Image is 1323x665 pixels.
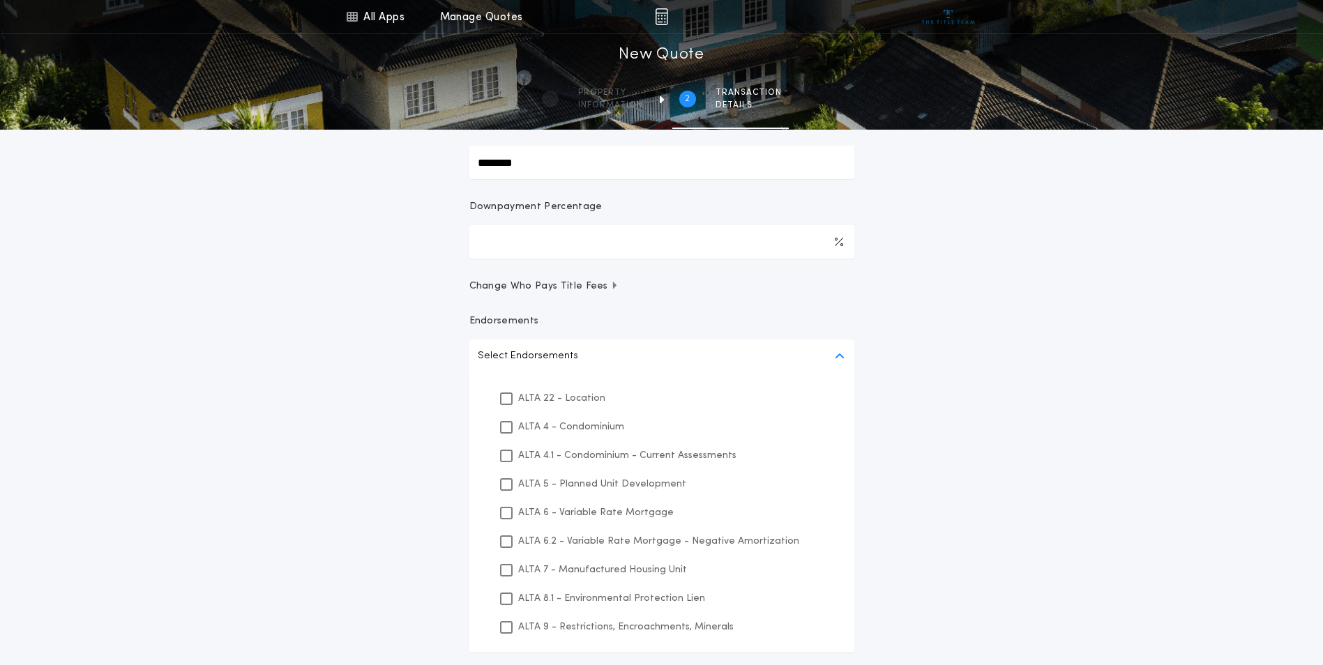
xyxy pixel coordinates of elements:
[469,314,854,328] p: Endorsements
[922,10,974,24] img: vs-icon
[518,448,736,463] p: ALTA 4.1 - Condominium - Current Assessments
[518,477,686,491] p: ALTA 5 - Planned Unit Development
[469,339,854,373] button: Select Endorsements
[578,87,643,98] span: Property
[478,348,578,365] p: Select Endorsements
[716,87,782,98] span: Transaction
[469,373,854,652] ul: Select Endorsements
[685,93,690,105] h2: 2
[518,505,674,520] p: ALTA 6 - Variable Rate Mortgage
[518,534,799,549] p: ALTA 6.2 - Variable Rate Mortgage - Negative Amortization
[469,146,854,179] input: New Loan Amount
[518,563,687,577] p: ALTA 7 - Manufactured Housing Unit
[619,44,704,66] h1: New Quote
[518,591,705,606] p: ALTA 8.1 - Environmental Protection Lien
[469,280,619,293] span: Change Who Pays Title Fees
[518,620,734,634] p: ALTA 9 - Restrictions, Encroachments, Minerals
[469,225,854,259] input: Downpayment Percentage
[469,280,854,293] button: Change Who Pays Title Fees
[518,420,624,434] p: ALTA 4 - Condominium
[655,8,668,25] img: img
[578,100,643,111] span: information
[716,100,782,111] span: details
[518,391,605,406] p: ALTA 22 - Location
[469,200,603,214] p: Downpayment Percentage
